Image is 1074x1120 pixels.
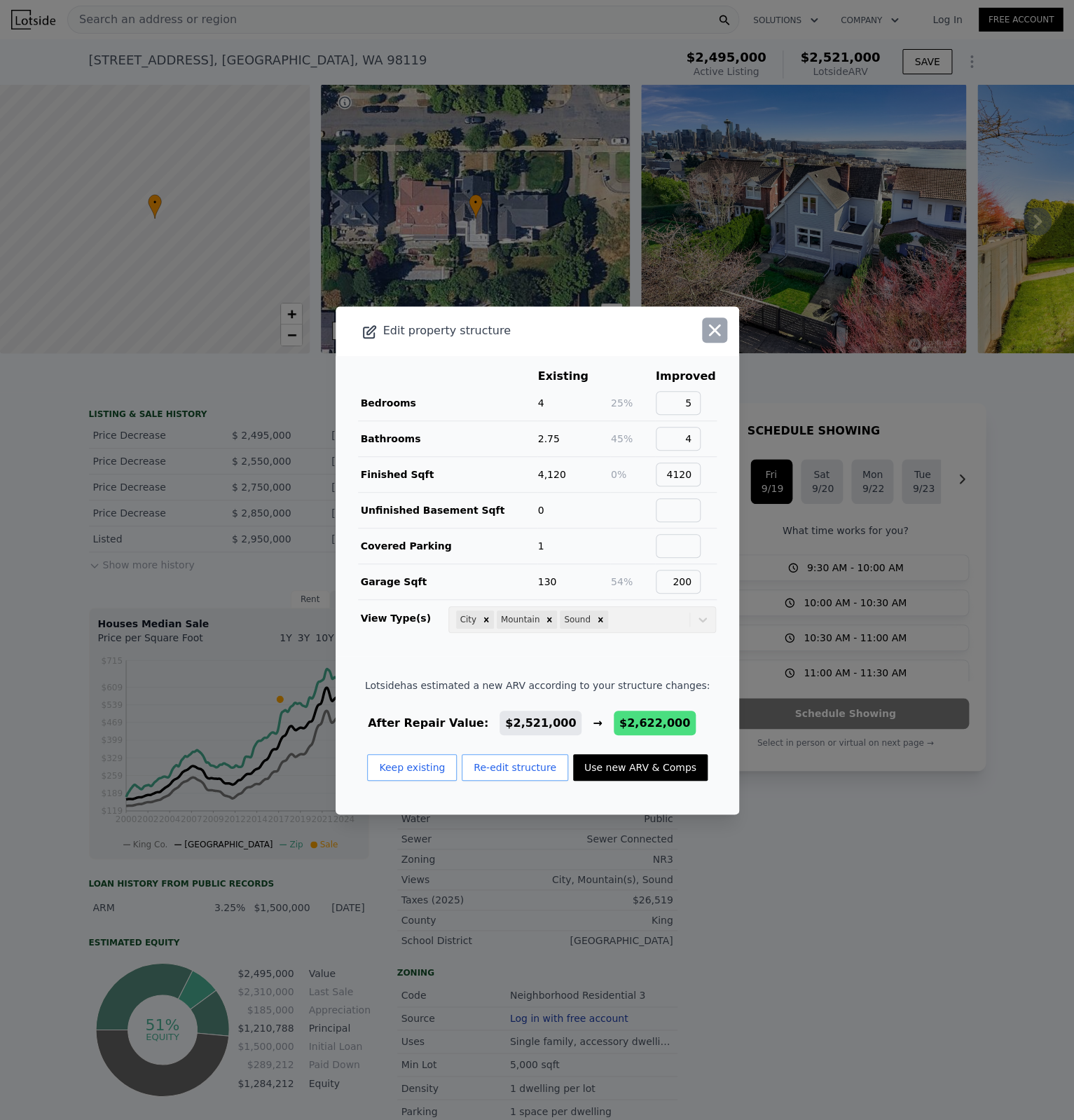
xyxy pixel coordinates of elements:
[573,754,708,781] button: Use new ARV & Comps
[655,367,717,385] th: Improved
[358,385,537,421] td: Bedrooms
[611,576,633,587] span: 54%
[538,469,566,480] span: 4,120
[365,715,710,732] div: After Repair Value: →
[611,397,633,409] span: 25%
[538,540,544,552] span: 1
[367,754,457,781] button: Keep existing
[358,492,537,528] td: Unfinished Basement Sqft
[358,456,537,492] td: Finished Sqft
[358,421,537,456] td: Bathrooms
[538,397,544,409] span: 4
[358,600,448,634] td: View Type(s)
[358,528,537,564] td: Covered Parking
[538,576,557,587] span: 130
[365,678,710,692] span: Lotside has estimated a new ARV according to your structure changes:
[538,505,544,516] span: 0
[619,716,690,730] span: $2,622,000
[462,754,568,781] button: Re-edit structure
[611,433,633,444] span: 45%
[505,716,576,730] span: $2,521,000
[537,367,610,385] th: Existing
[358,564,537,599] td: Garage Sqft
[336,321,659,341] div: Edit property structure
[611,469,626,480] span: 0%
[538,433,560,444] span: 2.75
